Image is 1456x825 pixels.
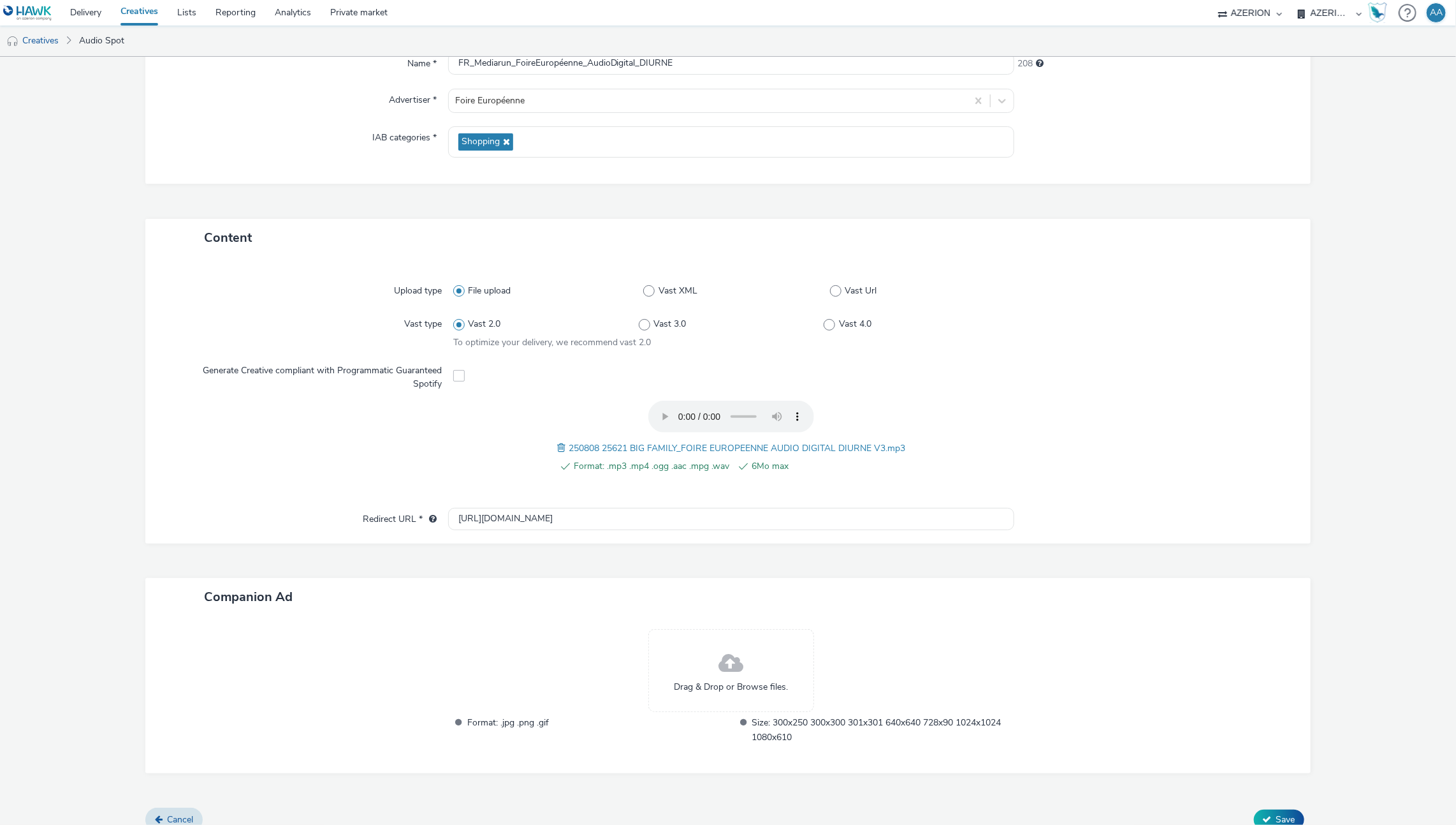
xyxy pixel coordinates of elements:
span: Format: .mp3 .mp4 .ogg .aac .mpg .wav [574,459,729,474]
img: undefined Logo [3,5,52,21]
label: Upload type [389,279,447,297]
label: Advertiser * [384,89,442,107]
img: audio [6,35,19,48]
label: Generate Creative compliant with Programmatic Guaranteed Spotify [168,359,446,390]
span: Companion Ad [204,588,293,606]
span: Vast 2.0 [468,318,500,331]
span: Shopping [462,137,500,147]
span: Vast 4.0 [839,318,871,331]
div: AA [1430,3,1443,22]
div: Maximum 255 characters [1036,57,1044,70]
label: Name * [402,52,442,70]
span: 6Mo max [752,459,907,474]
span: Vast Url [845,285,877,297]
span: Format: .jpg .png .gif [467,715,730,745]
span: Vast XML [659,285,697,297]
label: Redirect URL * [358,508,442,526]
input: url... [448,508,1015,530]
img: Hawk Academy [1368,3,1387,23]
a: Audio Spot [73,26,131,56]
span: Vast 3.0 [653,318,686,331]
span: Content [204,229,252,246]
a: Hawk Academy [1368,3,1392,23]
label: IAB categories * [367,126,442,144]
input: Name [448,52,1015,75]
label: Vast type [399,313,447,331]
span: Drag & Drop or Browse files. [674,681,788,694]
span: File upload [468,285,511,297]
span: 250808 25621 BIG FAMILY_FOIRE EUROPEENNE AUDIO DIGITAL DIURNE V3.mp3 [569,442,905,454]
span: Size: 300x250 300x300 301x301 640x640 728x90 1024x1024 1080x610 [752,715,1014,745]
span: To optimize your delivery, we recommend vast 2.0 [453,336,652,348]
span: 208 [1017,57,1033,70]
div: URL will be used as a validation URL with some SSPs and it will be the redirection URL of your cr... [423,513,437,526]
